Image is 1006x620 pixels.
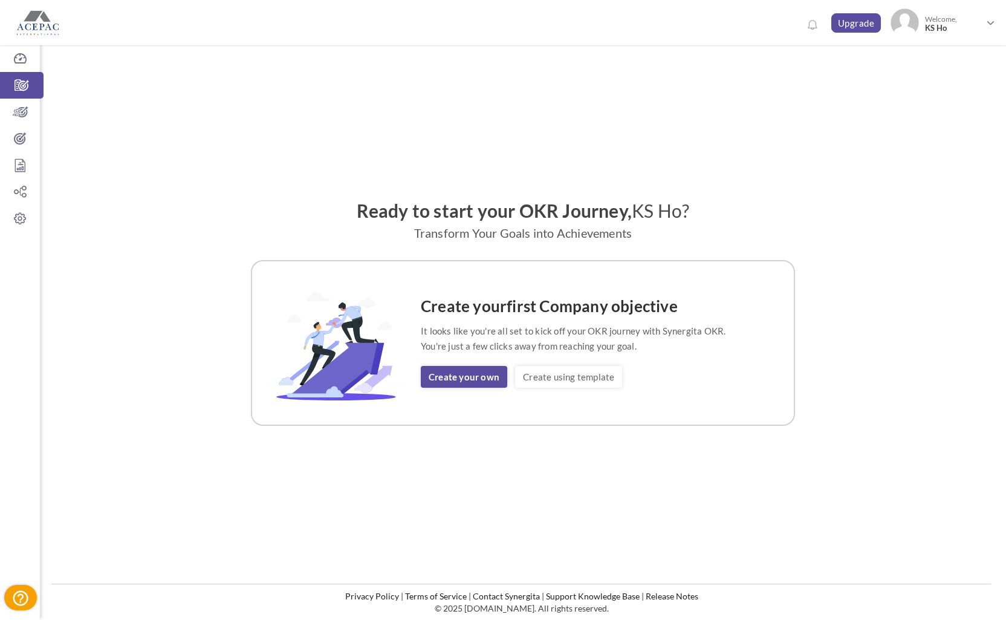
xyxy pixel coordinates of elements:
a: Photo Welcome,KS Ho [886,4,1000,39]
img: OKR-Template-Image.svg [264,286,409,400]
a: Support Knowledge Base [546,591,640,601]
li: | [469,590,471,602]
h2: Ready to start your OKR Journey, [55,201,991,221]
img: Photo [891,8,919,37]
a: Create using template [515,366,622,388]
span: KS Ho [925,24,982,33]
a: Release Notes [646,591,698,601]
img: Logo [14,8,63,38]
a: Create your own [421,366,507,388]
a: Notifications [803,16,822,35]
a: Contact Synergita [473,591,540,601]
p: It looks like you're all set to kick off your OKR journey with Synergita OKR. You're just a few c... [421,324,725,354]
a: Upgrade [831,13,881,33]
span: Welcome, [919,8,985,39]
span: first Company objective [507,296,678,316]
span: KS Ho? [632,201,689,221]
a: Terms of Service [405,591,467,601]
li: | [401,590,403,602]
a: Privacy Policy [345,591,399,601]
p: © 2025 [DOMAIN_NAME]. All rights reserved. [52,602,991,615]
li: | [542,590,544,602]
h4: Create your [421,298,725,315]
li: | [641,590,644,602]
p: Transform Your Goals into Achievements [55,227,991,239]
